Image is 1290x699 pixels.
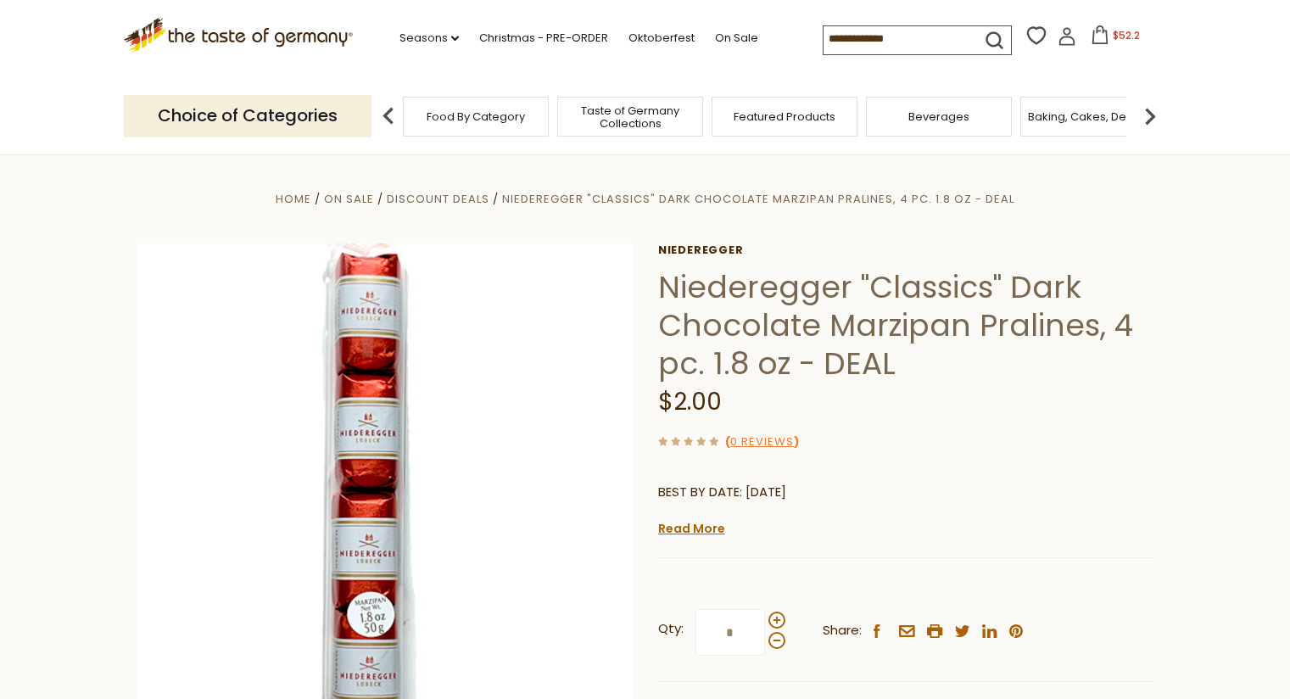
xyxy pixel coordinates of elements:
[1080,25,1152,51] button: $52.2
[502,191,1014,207] a: Niederegger "Classics" Dark Chocolate Marzipan Pralines, 4 pc. 1.8 oz - DEAL
[1028,110,1159,123] a: Baking, Cakes, Desserts
[730,433,794,451] a: 0 Reviews
[387,191,489,207] a: Discount Deals
[324,191,374,207] a: On Sale
[371,99,405,133] img: previous arrow
[725,433,799,450] span: ( )
[658,618,684,640] strong: Qty:
[399,29,459,48] a: Seasons
[823,620,862,641] span: Share:
[658,520,725,537] a: Read More
[715,29,758,48] a: On Sale
[658,385,722,418] span: $2.00
[695,609,765,656] input: Qty:
[908,110,969,123] a: Beverages
[427,110,525,123] a: Food By Category
[276,191,311,207] a: Home
[628,29,695,48] a: Oktoberfest
[658,243,1154,257] a: Niederegger
[658,268,1154,383] h1: Niederegger "Classics" Dark Chocolate Marzipan Pralines, 4 pc. 1.8 oz - DEAL
[658,482,1154,503] p: BEST BY DATE: [DATE]
[734,110,835,123] a: Featured Products
[562,104,698,130] a: Taste of Germany Collections
[479,29,608,48] a: Christmas - PRE-ORDER
[1113,28,1140,42] span: $52.2
[1133,99,1167,133] img: next arrow
[124,95,371,137] p: Choice of Categories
